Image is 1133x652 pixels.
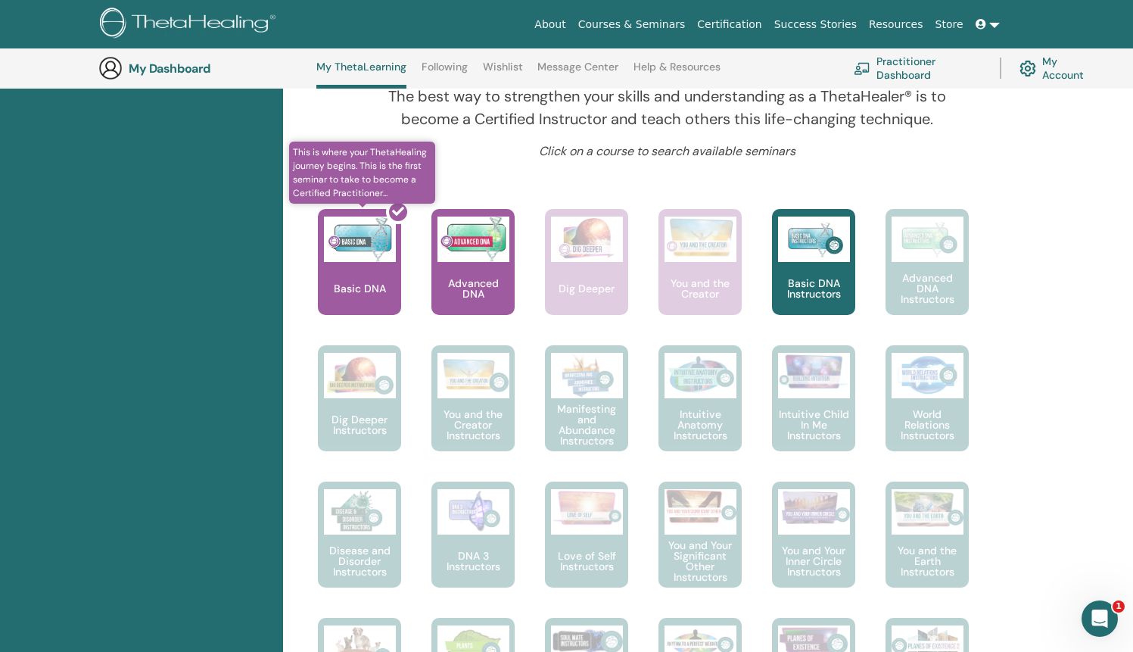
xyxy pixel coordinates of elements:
img: generic-user-icon.jpg [98,56,123,80]
img: You and Your Significant Other Instructors [665,489,736,523]
img: You and the Creator [665,217,736,258]
a: This is where your ThetaHealing journey begins. This is the first seminar to take to become a Cer... [318,209,401,345]
img: cog.svg [1019,57,1036,80]
a: Help & Resources [633,61,721,85]
img: World Relations Instructors [892,353,963,398]
a: Practitioner Dashboard [854,51,982,85]
p: You and the Creator [658,278,742,299]
a: About [528,11,571,39]
p: Advanced DNA Instructors [886,273,969,304]
a: You and the Creator Instructors You and the Creator Instructors [431,345,515,482]
img: Basic DNA Instructors [778,217,850,262]
a: Dig Deeper Instructors Dig Deeper Instructors [318,345,401,482]
img: Intuitive Child In Me Instructors [778,353,850,390]
span: 1 [1113,601,1125,613]
p: Intuitive Anatomy Instructors [658,409,742,441]
img: Advanced DNA [437,217,509,262]
img: Dig Deeper [551,217,623,262]
a: Certification [691,11,767,39]
a: Love of Self Instructors Love of Self Instructors [545,482,628,618]
a: Wishlist [483,61,523,85]
img: You and Your Inner Circle Instructors [778,489,850,526]
a: You and the Creator You and the Creator [658,209,742,345]
p: Love of Self Instructors [545,551,628,572]
img: chalkboard-teacher.svg [854,62,870,74]
p: The best way to strengthen your skills and understanding as a ThetaHealer® is to become a Certifi... [372,85,963,130]
img: Intuitive Anatomy Instructors [665,353,736,398]
a: You and the Earth Instructors You and the Earth Instructors [886,482,969,618]
a: Message Center [537,61,618,85]
img: You and the Creator Instructors [437,353,509,398]
p: Click on a course to search available seminars [372,142,963,161]
p: You and Your Inner Circle Instructors [772,545,855,577]
p: Manifesting and Abundance Instructors [545,404,628,446]
a: World Relations Instructors World Relations Instructors [886,345,969,482]
a: Intuitive Anatomy Instructors Intuitive Anatomy Instructors [658,345,742,482]
a: Disease and Disorder Instructors Disease and Disorder Instructors [318,482,401,618]
img: Dig Deeper Instructors [324,353,396,398]
img: Manifesting and Abundance Instructors [551,353,623,398]
img: Advanced DNA Instructors [892,217,963,262]
a: You and Your Inner Circle Instructors You and Your Inner Circle Instructors [772,482,855,618]
a: My ThetaLearning [316,61,406,89]
a: Intuitive Child In Me Instructors Intuitive Child In Me Instructors [772,345,855,482]
span: This is where your ThetaHealing journey begins. This is the first seminar to take to become a Cer... [289,142,435,204]
p: Dig Deeper Instructors [318,414,401,435]
p: You and Your Significant Other Instructors [658,540,742,582]
a: Dig Deeper Dig Deeper [545,209,628,345]
p: World Relations Instructors [886,409,969,441]
a: Resources [863,11,929,39]
p: DNA 3 Instructors [431,551,515,572]
p: Basic DNA Instructors [772,278,855,299]
a: Manifesting and Abundance Instructors Manifesting and Abundance Instructors [545,345,628,482]
a: Advanced DNA Advanced DNA [431,209,515,345]
a: Advanced DNA Instructors Advanced DNA Instructors [886,209,969,345]
a: You and Your Significant Other Instructors You and Your Significant Other Instructors [658,482,742,618]
img: Basic DNA [324,217,396,262]
iframe: Intercom live chat [1082,601,1118,637]
a: Success Stories [768,11,863,39]
p: Intuitive Child In Me Instructors [772,409,855,441]
p: Dig Deeper [552,283,621,294]
img: Disease and Disorder Instructors [324,489,396,535]
a: My Account [1019,51,1096,85]
p: You and the Earth Instructors [886,545,969,577]
a: DNA 3 Instructors DNA 3 Instructors [431,482,515,618]
p: You and the Creator Instructors [431,409,515,441]
img: DNA 3 Instructors [437,489,509,535]
a: Courses & Seminars [572,11,692,39]
a: Following [422,61,468,85]
p: Advanced DNA [431,278,515,299]
a: Basic DNA Instructors Basic DNA Instructors [772,209,855,345]
a: Store [929,11,970,39]
img: You and the Earth Instructors [892,489,963,529]
img: Love of Self Instructors [551,489,623,526]
p: Disease and Disorder Instructors [318,545,401,577]
h3: My Dashboard [129,61,280,76]
img: logo.png [100,8,281,42]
